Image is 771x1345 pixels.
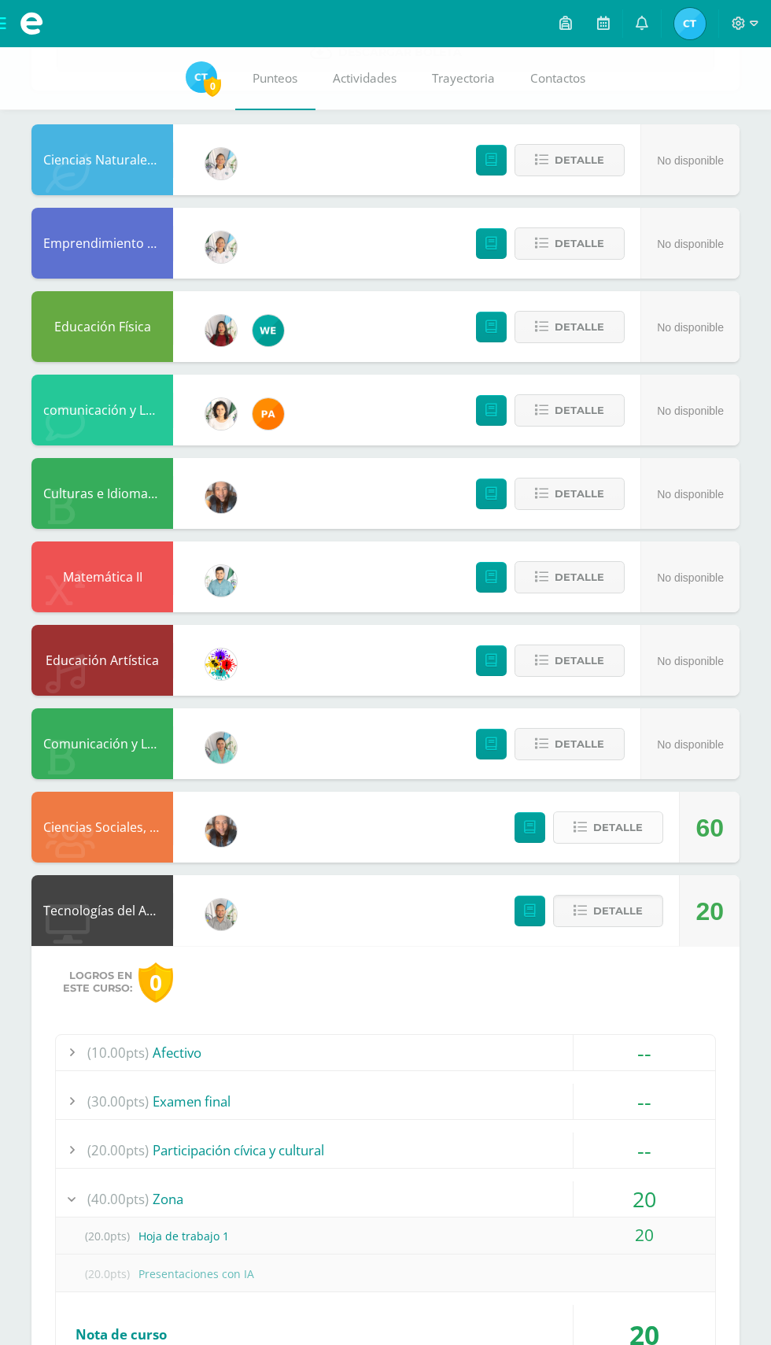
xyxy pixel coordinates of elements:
span: Detalle [555,730,604,759]
div: Comunicación y Lenguaje, Idioma Español [31,708,173,779]
span: Detalle [555,146,604,175]
span: (40.00pts) [87,1181,149,1217]
img: ff49d6f1e69e7cb1b5d921c0ef477f28.png [205,231,237,263]
img: ff49d6f1e69e7cb1b5d921c0ef477f28.png [205,148,237,179]
img: 8286b9a544571e995a349c15127c7be6.png [205,482,237,513]
span: (20.00pts) [87,1133,149,1168]
img: 3bbeeb896b161c296f86561e735fa0fc.png [205,565,237,597]
div: Educación Artística [31,625,173,696]
span: No disponible [657,655,724,667]
div: Zona [56,1181,715,1217]
span: (20.0pts) [76,1218,138,1254]
div: Presentaciones con IA [56,1256,715,1291]
span: (20.0pts) [76,1256,138,1291]
span: (10.00pts) [87,1035,149,1070]
span: Detalle [555,396,604,425]
span: Actividades [333,70,397,87]
div: -- [574,1133,715,1168]
button: Detalle [515,728,625,760]
div: -- [574,1084,715,1119]
span: No disponible [657,154,724,167]
img: 2a9226028aa254eb8bf160ce7b8ff5e0.png [205,315,237,346]
div: Afectivo [56,1035,715,1070]
img: 1a64f90e3bbff5a5c4d3e15aa151ce27.png [253,315,284,346]
div: Matemática II [31,541,173,612]
div: Participación cívica y cultural [56,1133,715,1168]
button: Detalle [515,227,625,260]
button: Detalle [553,895,663,927]
span: Detalle [555,229,604,258]
span: No disponible [657,405,724,417]
span: 0 [204,76,221,96]
span: (30.00pts) [87,1084,149,1119]
span: Detalle [555,479,604,508]
div: 60 [695,793,724,863]
a: Contactos [513,47,603,110]
div: Ciencias Sociales, Formación Ciudadana e Interculturalidad [31,792,173,863]
span: Detalle [555,646,604,675]
img: cc1b255efc37a3b08056c53a70f661ad.png [205,899,237,930]
button: Detalle [515,478,625,510]
span: Contactos [530,70,585,87]
img: 81049356b3b16f348f04480ea0cb6817.png [253,398,284,430]
img: 8286b9a544571e995a349c15127c7be6.png [205,815,237,847]
div: comunicación y Lenguaje L-3 Idioma Extranjero [31,375,173,445]
button: Detalle [515,311,625,343]
button: Detalle [553,811,663,844]
span: Detalle [593,813,643,842]
a: Actividades [315,47,415,110]
span: Logros en este curso: [63,970,132,995]
div: 20 [574,1218,715,1253]
span: No disponible [657,571,724,584]
span: Detalle [555,312,604,342]
span: No disponible [657,488,724,501]
div: Emprendimiento para la Productividad [31,208,173,279]
div: Ciencias Naturales II [31,124,173,195]
span: Punteos [253,70,297,87]
span: No disponible [657,321,724,334]
div: 20 [574,1181,715,1217]
img: 7a8e161cab7694f51b452fdf17c6d5da.png [205,398,237,430]
div: Hoja de trabajo 1 [56,1218,715,1254]
div: -- [574,1035,715,1070]
div: 0 [138,963,173,1003]
span: Trayectoria [432,70,495,87]
a: Trayectoria [415,47,513,110]
img: 3467c4cd218bb17aedebde82c04dba71.png [205,732,237,763]
button: Detalle [515,394,625,427]
span: Detalle [555,563,604,592]
span: No disponible [657,738,724,751]
button: Detalle [515,645,625,677]
img: 04f71514c926c92c0bb4042b2c09cb1f.png [674,8,706,39]
img: 04f71514c926c92c0bb4042b2c09cb1f.png [186,61,217,93]
span: Nota de curso [76,1325,167,1343]
div: Culturas e Idiomas mayas, Garífuna y Xinca [31,458,173,529]
span: Detalle [593,896,643,926]
div: 20 [695,876,724,947]
button: Detalle [515,144,625,176]
div: Examen final [56,1084,715,1119]
img: d0a5be8572cbe4fc9d9d910beeabcdaa.png [205,648,237,680]
div: Educación Física [31,291,173,362]
a: Punteos [235,47,315,110]
span: No disponible [657,238,724,250]
button: Detalle [515,561,625,593]
div: Tecnologías del Aprendizaje y la Comunicación [31,875,173,946]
